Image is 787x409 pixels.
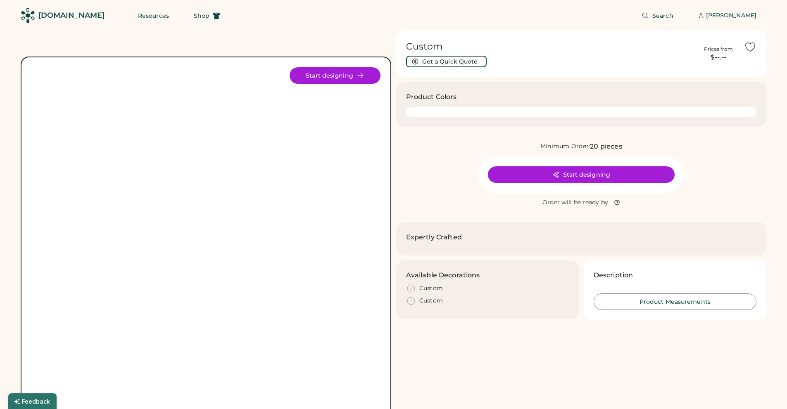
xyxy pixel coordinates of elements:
[38,10,105,21] div: [DOMAIN_NAME]
[594,293,756,310] button: Product Measurements
[194,13,209,19] span: Shop
[542,199,609,207] div: Order will be ready by
[406,92,457,102] h3: Product Colors
[290,67,380,84] button: Start designing
[632,7,683,24] button: Search
[698,52,739,62] div: $--.--
[21,8,35,23] img: Rendered Logo - Screens
[419,297,443,305] div: Custom
[406,232,462,242] h2: Expertly Crafted
[590,142,622,151] div: 20 pieces
[184,7,230,24] button: Shop
[594,270,633,280] h3: Description
[406,56,487,67] button: Get a Quick Quote
[652,13,673,19] span: Search
[704,46,733,52] div: Prices from
[128,7,179,24] button: Resources
[406,41,693,52] h1: Custom
[706,12,756,20] div: [PERSON_NAME]
[406,270,480,280] h3: Available Decorations
[419,284,443,293] div: Custom
[488,166,675,183] button: Start designing
[540,142,590,151] div: Minimum Order:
